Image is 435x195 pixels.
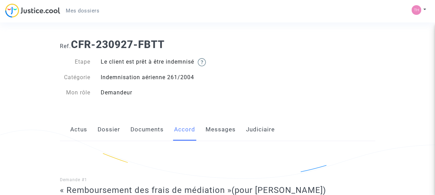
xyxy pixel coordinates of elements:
a: Mes dossiers [60,6,105,16]
a: Messages [206,118,236,141]
div: Catégorie [55,73,96,82]
a: Actus [70,118,87,141]
div: Mon rôle [55,89,96,97]
img: help.svg [198,58,206,66]
div: Le client est prêt à être indemnisé [96,58,218,66]
div: Indemnisation aérienne 261/2004 [96,73,218,82]
span: Ref. [60,43,71,49]
img: 8cee650c606f2077574026b5a90548c1 [411,5,421,15]
div: Demandeur [96,89,218,97]
span: Mes dossiers [66,8,99,14]
b: CFR-230927-FBTT [71,38,165,50]
a: Dossier [98,118,120,141]
div: Etape [55,58,96,66]
a: Accord [174,118,195,141]
a: Documents [130,118,164,141]
a: Judiciaire [246,118,275,141]
span: (pour [PERSON_NAME]) [232,185,326,195]
img: jc-logo.svg [5,3,60,18]
p: Demande #1 [60,176,375,184]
